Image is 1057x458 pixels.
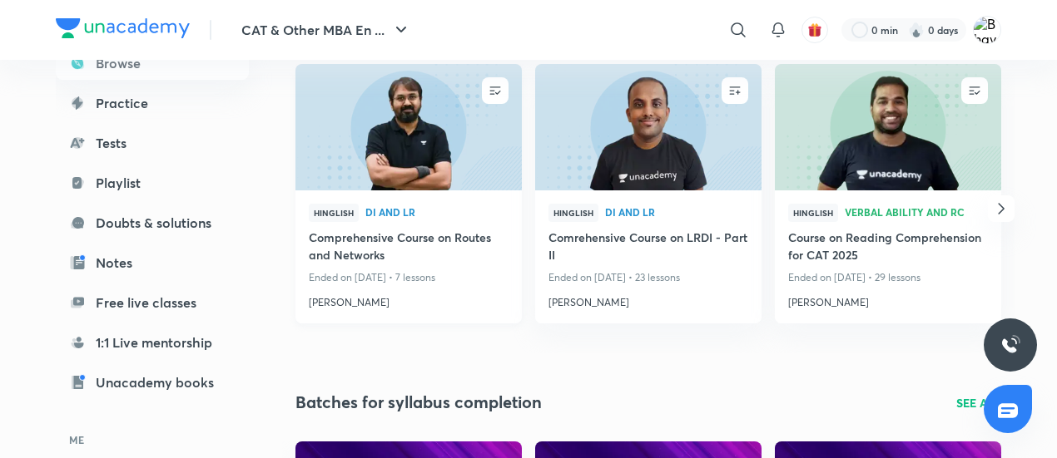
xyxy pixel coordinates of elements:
p: Ended on [DATE] • 29 lessons [788,267,988,288]
a: Unacademy books [56,366,249,399]
p: Ended on [DATE] • 23 lessons [548,267,748,288]
img: new-thumbnail [772,62,1003,191]
img: ttu [1000,335,1020,355]
a: Verbal Ability and RC [845,207,988,219]
span: Verbal Ability and RC [845,207,988,217]
a: DI and LR [365,207,509,219]
img: new-thumbnail [533,62,763,191]
h6: ME [56,426,249,454]
a: Course on Reading Comprehension for CAT 2025 [788,229,988,267]
span: DI and LR [365,207,509,217]
a: [PERSON_NAME] [309,288,509,310]
a: [PERSON_NAME] [788,288,988,310]
a: Comrehensive Course on LRDI - Part II [548,229,748,267]
a: 1:1 Live mentorship [56,326,249,359]
a: Comprehensive Course on Routes and Networks [309,229,509,267]
a: Notes [56,246,249,279]
a: Company Logo [56,18,190,42]
a: Practice [56,86,249,120]
button: CAT & Other MBA En ... [231,13,421,47]
span: DI and LR [605,207,748,217]
a: Playlist [56,166,249,199]
span: Hinglish [309,204,359,222]
a: Tests [56,126,249,160]
img: avatar [807,22,822,37]
img: Company Logo [56,18,190,38]
h2: Batches for syllabus completion [295,390,542,415]
img: streak [908,22,925,38]
img: Bhavna Devnath [973,16,1001,44]
a: Doubts & solutions [56,206,249,239]
a: new-thumbnail [295,64,522,190]
a: SEE ALL [956,394,1001,411]
span: Hinglish [548,204,598,222]
a: Free live classes [56,286,249,319]
span: Hinglish [788,204,838,222]
img: new-thumbnail [293,62,524,191]
a: [PERSON_NAME] [548,288,748,310]
a: new-thumbnail [535,64,762,190]
p: Ended on [DATE] • 7 lessons [309,267,509,288]
button: avatar [801,17,828,43]
a: new-thumbnail [775,64,1001,190]
a: DI and LR [605,207,748,219]
a: Browse [56,47,249,80]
